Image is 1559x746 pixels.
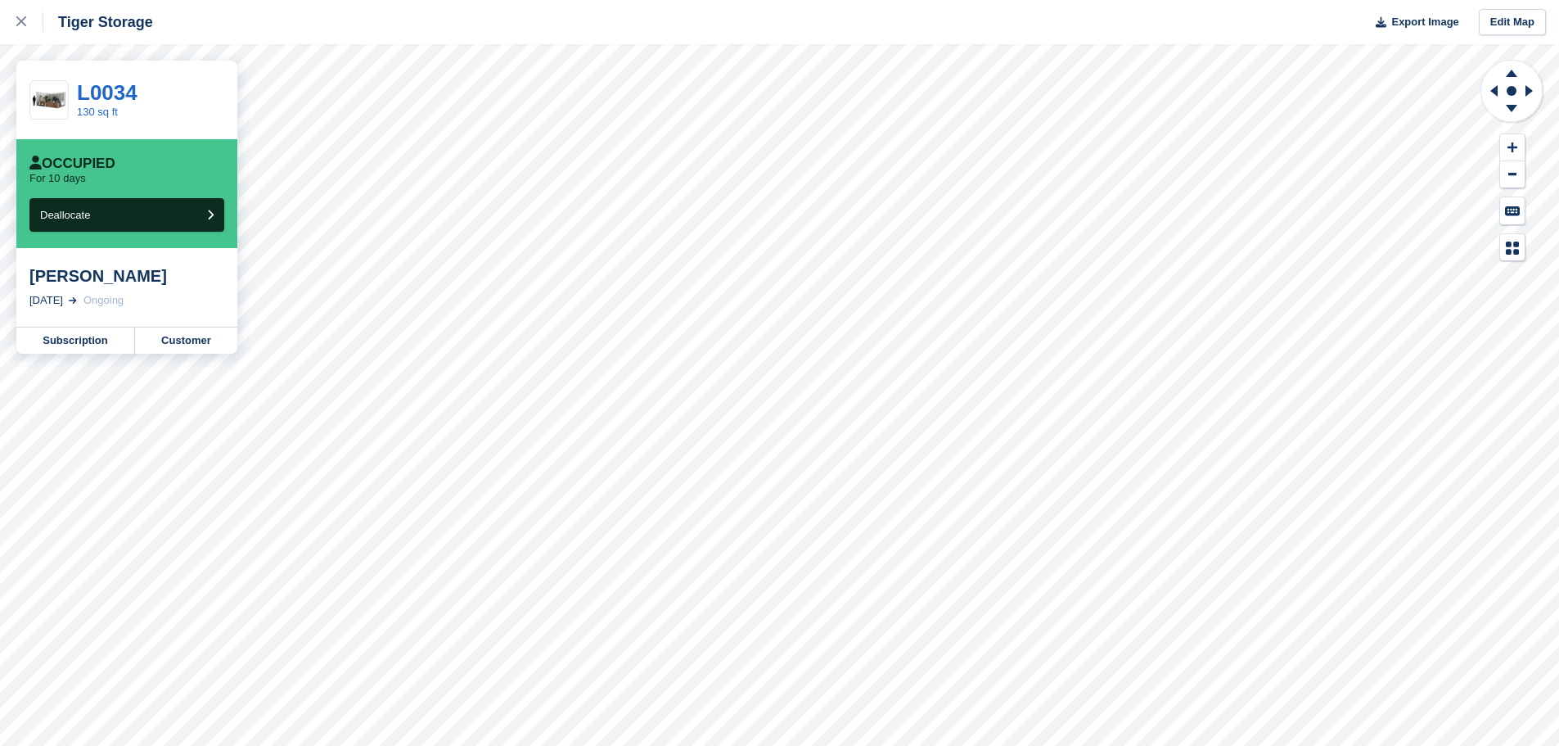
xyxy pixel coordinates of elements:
[29,156,115,172] div: Occupied
[1500,234,1525,261] button: Map Legend
[30,86,68,115] img: 135-sqft-unit.jpg
[69,297,77,304] img: arrow-right-light-icn-cde0832a797a2874e46488d9cf13f60e5c3a73dbe684e267c42b8395dfbc2abf.svg
[1479,9,1546,36] a: Edit Map
[77,80,137,105] a: L0034
[1391,14,1458,30] span: Export Image
[43,12,153,32] div: Tiger Storage
[83,292,124,309] div: Ongoing
[77,106,118,118] a: 130 sq ft
[29,198,224,232] button: Deallocate
[1500,161,1525,188] button: Zoom Out
[29,292,63,309] div: [DATE]
[1500,197,1525,224] button: Keyboard Shortcuts
[1366,9,1459,36] button: Export Image
[16,328,135,354] a: Subscription
[40,209,90,221] span: Deallocate
[29,172,86,185] p: For 10 days
[29,266,224,286] div: [PERSON_NAME]
[1500,134,1525,161] button: Zoom In
[135,328,237,354] a: Customer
